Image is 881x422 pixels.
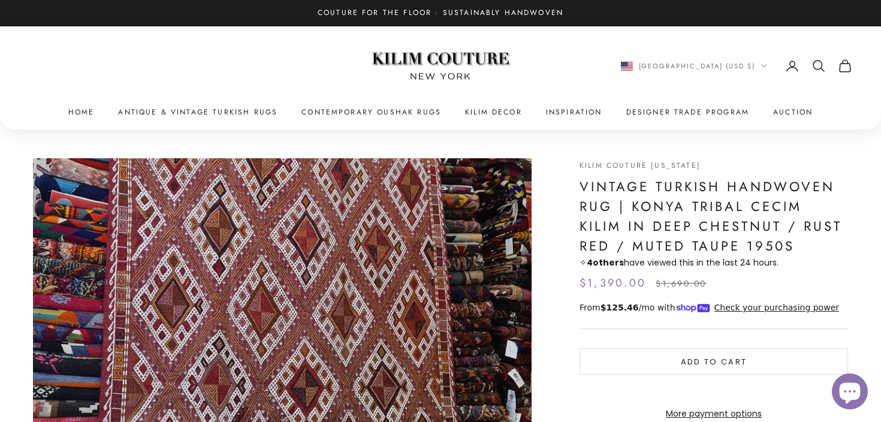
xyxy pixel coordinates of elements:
[465,106,522,118] summary: Kilim Decor
[621,61,768,71] button: Change country or currency
[587,257,593,269] span: 4
[68,106,95,118] a: Home
[580,160,701,171] a: Kilim Couture [US_STATE]
[366,38,515,95] img: Logo of Kilim Couture New York
[580,348,848,375] button: Add to cart
[29,106,852,118] nav: Primary navigation
[626,106,750,118] a: Designer Trade Program
[580,275,646,292] sale-price: $1,390.00
[580,256,848,270] p: ✧ have viewed this in the last 24 hours.
[621,62,633,71] img: United States
[587,257,624,269] strong: others
[828,373,871,412] inbox-online-store-chat: Shopify online store chat
[656,277,707,291] compare-at-price: $1,690.00
[639,61,756,71] span: [GEOGRAPHIC_DATA] (USD $)
[621,59,853,73] nav: Secondary navigation
[118,106,277,118] a: Antique & Vintage Turkish Rugs
[318,7,563,19] p: Couture for the Floor · Sustainably Handwoven
[301,106,441,118] a: Contemporary Oushak Rugs
[546,106,602,118] a: Inspiration
[773,106,813,118] a: Auction
[580,407,848,421] a: More payment options
[580,177,848,256] h1: Vintage Turkish Handwoven Rug | Konya Tribal Cecim Kilim in Deep Chestnut / Rust Red / Muted Taup...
